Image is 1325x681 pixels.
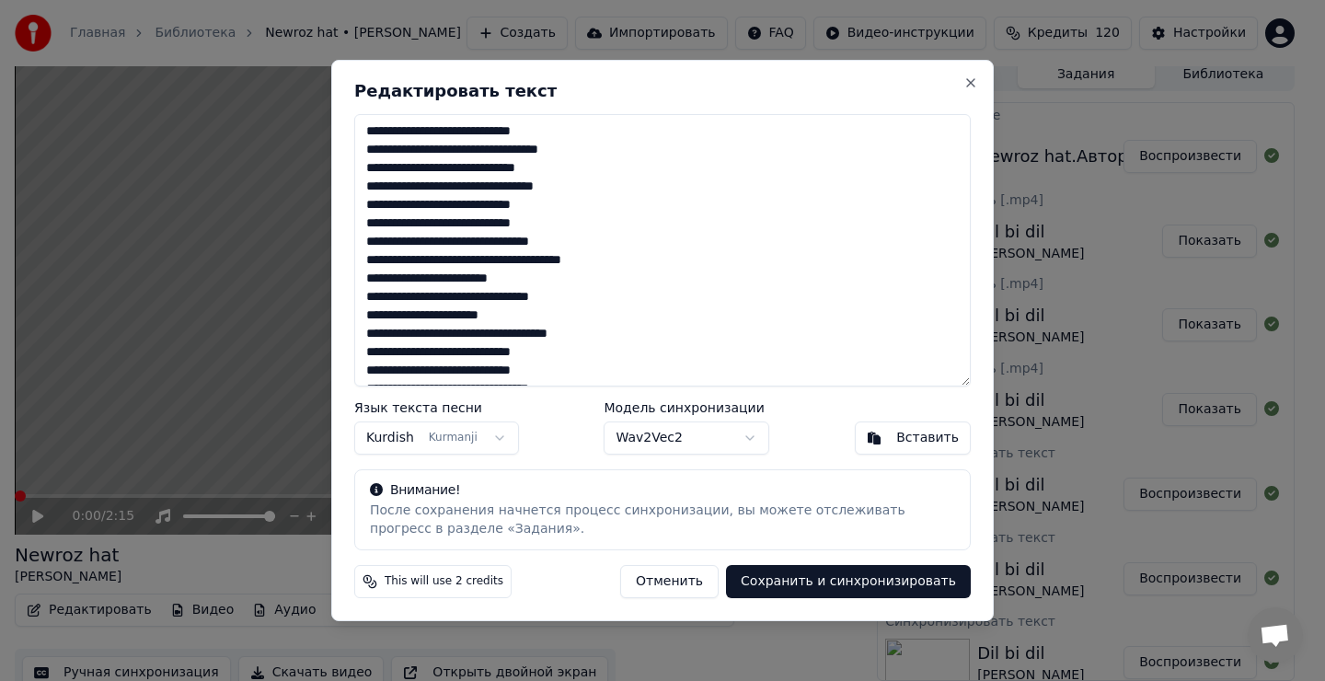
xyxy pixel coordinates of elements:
[385,574,503,589] span: This will use 2 credits
[620,565,719,598] button: Отменить
[370,481,955,500] div: Внимание!
[354,83,971,99] h2: Редактировать текст
[370,502,955,538] div: После сохранения начнется процесс синхронизации, вы можете отслеживать прогресс в разделе «Задания».
[726,565,971,598] button: Сохранить и синхронизировать
[354,401,519,414] label: Язык текста песни
[855,421,971,455] button: Вставить
[604,401,769,414] label: Модель синхронизации
[896,429,959,447] div: Вставить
